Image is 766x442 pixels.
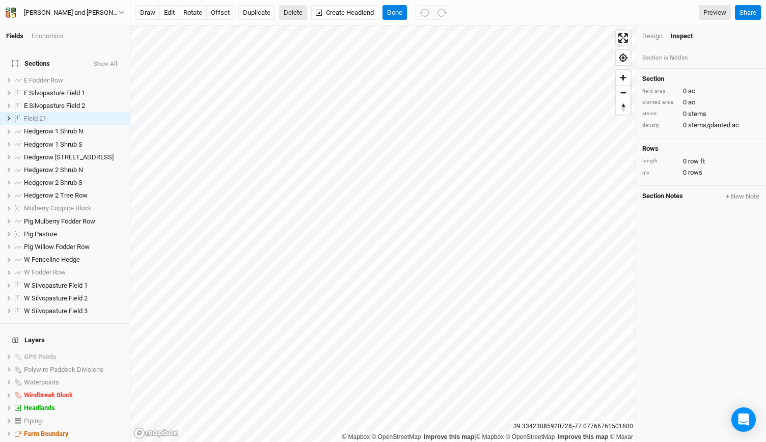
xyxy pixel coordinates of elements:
div: Waterpoints [24,378,124,386]
div: Open Intercom Messenger [731,407,756,432]
span: Pig Pasture [24,230,57,238]
div: | [342,432,633,442]
button: Duplicate [238,5,275,20]
h4: Rows [642,145,760,153]
div: 39.33423085920728 , -77.07766761501600 [511,421,636,432]
div: Hedgerow 2 Shrub S [24,179,124,187]
div: E Fodder Row [24,76,124,85]
div: Hedgerow 2 Shrub N [24,166,124,174]
h4: Section [642,75,760,83]
div: Hedgerow 1 Shrub S [24,141,124,149]
span: W Fodder Row [24,268,66,276]
button: Undo (^z) [415,5,433,20]
div: Hedgerow 1 Tree Row [24,153,124,161]
canvas: Map [130,25,636,442]
div: planted area [642,99,678,106]
button: + New Note [725,192,760,201]
span: W Silvopasture Field 3 [24,307,88,315]
div: E Silvopasture Field 2 [24,102,124,110]
div: field area [642,88,678,95]
div: Windbreak Block [24,391,124,399]
span: row ft [688,157,705,166]
div: W Silvopasture Field 1 [24,282,124,290]
div: qty [642,169,678,177]
div: Section is hidden [636,47,766,68]
div: W Silvopasture Field 3 [24,307,124,315]
div: W Fenceline Hedge [24,256,124,264]
span: W Silvopasture Field 2 [24,294,88,302]
div: Pig Mulberry Fodder Row [24,217,124,226]
button: Delete [279,5,307,20]
a: Fields [6,32,23,40]
a: OpenStreetMap [372,433,421,440]
span: Field 21 [24,115,46,122]
h4: Layers [6,330,124,350]
button: Share [735,5,761,20]
span: W Silvopasture Field 1 [24,282,88,289]
button: Enter fullscreen [616,31,631,45]
div: Field 21 [24,115,124,123]
span: E Fodder Row [24,76,63,84]
button: offset [206,5,234,20]
a: Mapbox [342,433,370,440]
div: stems [642,110,678,118]
div: Diana and John Waring [24,8,119,18]
a: Preview [699,5,731,20]
button: Zoom out [616,85,631,100]
span: Pig Willow Fodder Row [24,243,90,251]
button: edit [159,5,179,20]
div: Pig Pasture [24,230,124,238]
div: density [642,122,678,129]
span: Pig Mulberry Fodder Row [24,217,95,225]
a: Mapbox [476,433,504,440]
div: 0 [642,168,760,177]
button: Reset bearing to north [616,100,631,115]
span: Hedgerow 2 Shrub S [24,179,83,186]
div: Economics [32,32,64,41]
div: Pig Willow Fodder Row [24,243,124,251]
div: 0 [642,98,760,107]
span: ac [688,98,695,107]
div: Hedgerow 1 Shrub N [24,127,124,135]
div: length [642,157,678,165]
button: rotate [179,5,207,20]
span: E Silvopasture Field 2 [24,102,85,109]
div: Hedgerow 2 Tree Row [24,191,124,200]
div: GPS Points [24,353,124,361]
div: 0 [642,121,760,130]
div: 0 [642,109,760,119]
span: Polywire Paddock Divisions [24,366,103,373]
span: Farm Boundary [24,430,69,437]
a: Mapbox logo [133,427,178,439]
a: Maxar [610,433,633,440]
div: Design [642,32,663,41]
span: Hedgerow 1 Shrub N [24,127,83,135]
button: draw [135,5,160,20]
div: Piping [24,417,124,425]
div: Inspect [671,32,707,41]
button: Find my location [616,50,631,65]
div: W Fodder Row [24,268,124,277]
button: Redo (^Z) [433,5,451,20]
span: Hedgerow 2 Shrub N [24,166,83,174]
span: stems/planted ac [688,121,739,130]
button: Create Headland [311,5,378,20]
span: Hedgerow [STREET_ADDRESS] [24,153,114,161]
button: Zoom in [616,70,631,85]
span: Hedgerow 1 Shrub S [24,141,83,148]
span: Mulberry Coppice Block [24,204,92,212]
div: [PERSON_NAME] and [PERSON_NAME] [24,8,119,18]
a: OpenStreetMap [506,433,555,440]
span: Section Notes [642,192,683,201]
span: Piping [24,417,42,425]
div: Headlands [24,404,124,412]
a: Improve this map [424,433,474,440]
span: Hedgerow 2 Tree Row [24,191,88,199]
a: Improve this map [558,433,608,440]
div: Mulberry Coppice Block [24,204,124,212]
span: stems [688,109,706,119]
